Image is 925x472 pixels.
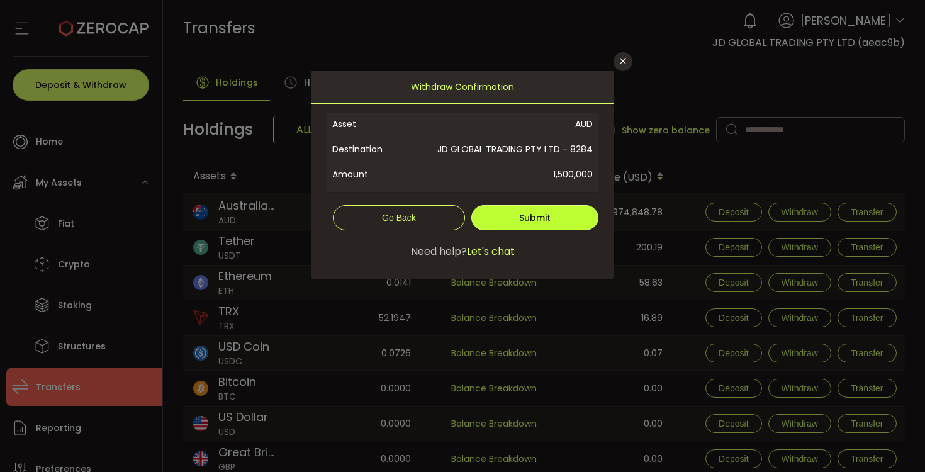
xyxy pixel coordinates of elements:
[311,71,614,279] div: dialog
[411,71,514,103] span: Withdraw Confirmation
[775,336,925,472] iframe: Chat Widget
[412,162,593,187] span: 1,500,000
[332,162,412,187] span: Amount
[382,213,416,223] span: Go Back
[519,211,551,224] span: Submit
[332,137,412,162] span: Destination
[614,52,632,71] button: Close
[412,137,593,162] span: JD GLOBAL TRADING PTY LTD - 8284
[412,111,593,137] span: AUD
[775,336,925,472] div: 聊天小组件
[471,205,598,230] button: Submit
[333,205,465,230] button: Go Back
[411,244,467,259] span: Need help?
[467,244,515,259] span: Let's chat
[332,111,412,137] span: Asset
